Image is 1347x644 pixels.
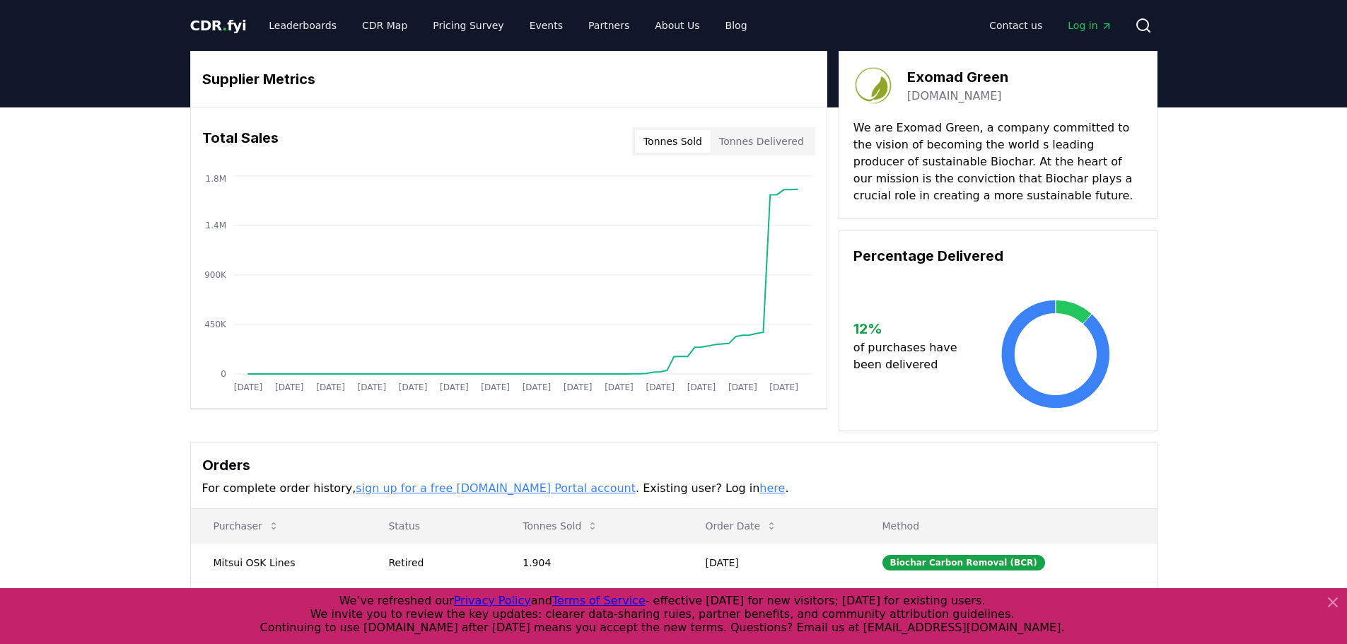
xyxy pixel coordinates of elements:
tspan: 1.8M [205,174,226,184]
h3: Exomad Green [907,66,1008,88]
a: Pricing Survey [421,13,515,38]
nav: Main [978,13,1123,38]
tspan: 450K [204,320,227,329]
h3: Total Sales [202,127,279,156]
a: here [759,481,785,495]
td: [PERSON_NAME] [191,582,366,621]
tspan: [DATE] [563,382,592,392]
tspan: [DATE] [481,382,510,392]
button: Tonnes Delivered [711,130,812,153]
div: Retired [388,556,489,570]
p: Method [871,519,1145,533]
a: Events [518,13,574,38]
a: Blog [714,13,759,38]
p: We are Exomad Green, a company committed to the vision of becoming the world s leading producer o... [853,119,1143,204]
span: . [222,17,227,34]
tspan: [DATE] [274,382,303,392]
tspan: [DATE] [522,382,551,392]
h3: 12 % [853,318,969,339]
img: Exomad Green-logo [853,66,893,105]
p: For complete order history, . Existing user? Log in . [202,480,1145,497]
td: [DATE] [682,582,859,621]
tspan: [DATE] [316,382,345,392]
tspan: 0 [221,369,226,379]
a: Leaderboards [257,13,348,38]
p: of purchases have been delivered [853,339,969,373]
a: Partners [577,13,641,38]
td: 1 [500,582,682,621]
tspan: [DATE] [233,382,262,392]
a: [DOMAIN_NAME] [907,88,1002,105]
button: Order Date [694,512,788,540]
td: [DATE] [682,543,859,582]
span: Log in [1068,18,1112,33]
td: Mitsui OSK Lines [191,543,366,582]
h3: Percentage Delivered [853,245,1143,267]
button: Tonnes Sold [635,130,711,153]
tspan: [DATE] [357,382,386,392]
a: CDR Map [351,13,419,38]
tspan: [DATE] [440,382,469,392]
a: CDR.fyi [190,16,247,35]
h3: Orders [202,455,1145,476]
a: sign up for a free [DOMAIN_NAME] Portal account [356,481,636,495]
span: CDR fyi [190,17,247,34]
tspan: [DATE] [687,382,716,392]
tspan: [DATE] [769,382,798,392]
h3: Supplier Metrics [202,69,815,90]
button: Purchaser [202,512,291,540]
p: Status [377,519,489,533]
tspan: [DATE] [646,382,675,392]
a: About Us [643,13,711,38]
nav: Main [257,13,758,38]
tspan: [DATE] [728,382,757,392]
a: Contact us [978,13,1054,38]
td: 1.904 [500,543,682,582]
button: Tonnes Sold [511,512,610,540]
tspan: [DATE] [398,382,427,392]
div: Biochar Carbon Removal (BCR) [882,555,1045,570]
a: Log in [1056,13,1123,38]
tspan: 900K [204,270,227,280]
tspan: 1.4M [205,221,226,230]
tspan: [DATE] [605,382,634,392]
